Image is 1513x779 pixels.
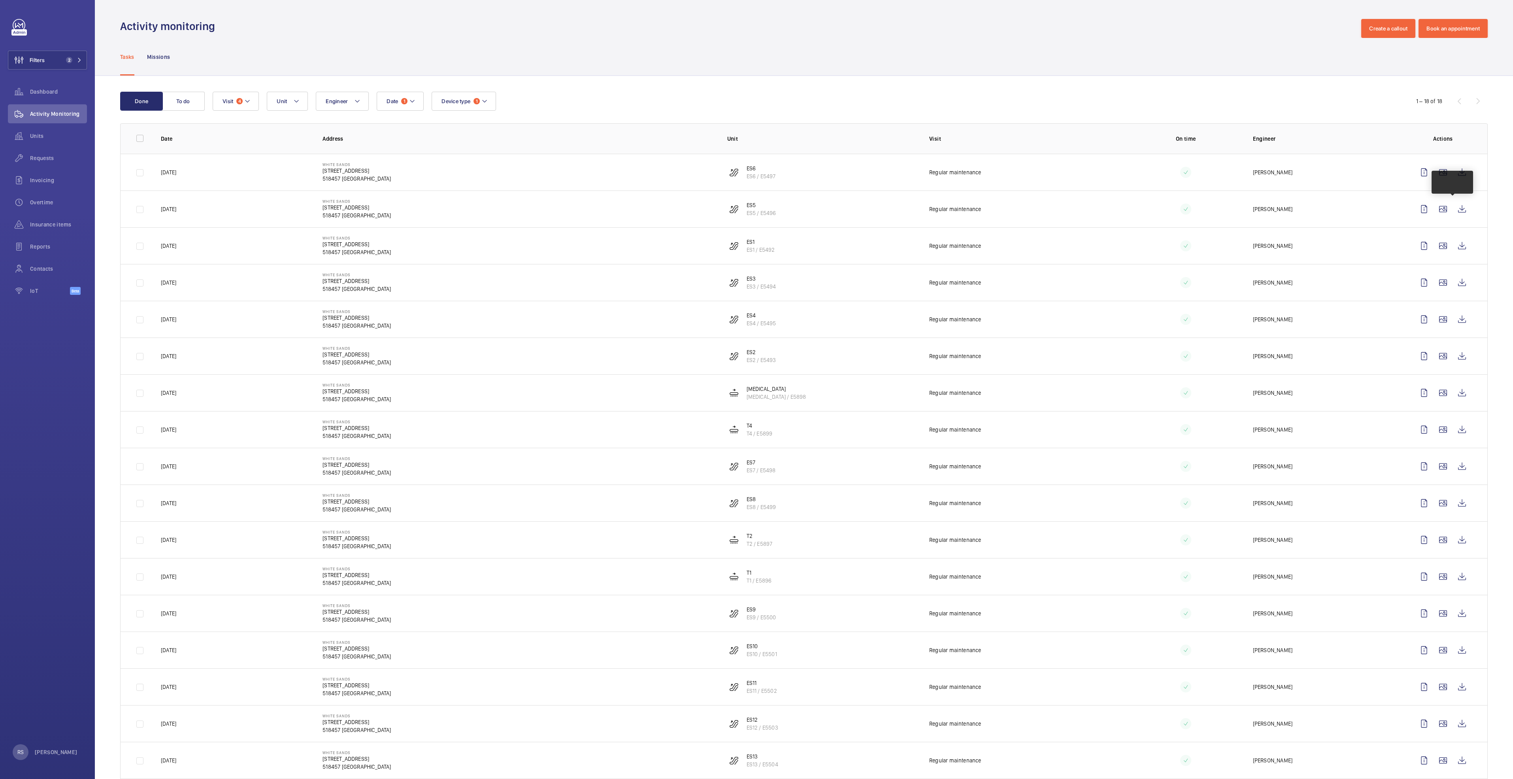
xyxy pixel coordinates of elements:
p: [STREET_ADDRESS] [323,498,391,506]
p: 518457 [GEOGRAPHIC_DATA] [323,248,391,256]
p: Regular maintenance [929,279,981,287]
p: T4 / E5899 [747,430,773,438]
p: [DATE] [161,720,176,728]
p: White Sands [323,383,391,387]
p: [DATE] [161,462,176,470]
p: [DATE] [161,646,176,654]
p: ES2 [747,348,776,356]
p: T2 [747,532,773,540]
img: moving_walk.svg [729,425,739,434]
p: [DATE] [161,426,176,434]
p: White Sands [323,677,391,681]
span: Device type [441,98,470,104]
p: [DATE] [161,279,176,287]
p: [STREET_ADDRESS] [323,718,391,726]
p: ES4 [747,311,776,319]
p: [MEDICAL_DATA] / E5898 [747,393,806,401]
p: [STREET_ADDRESS] [323,534,391,542]
p: [PERSON_NAME] [1253,279,1292,287]
p: [STREET_ADDRESS] [323,204,391,211]
img: escalator.svg [729,204,739,214]
p: T1 / E5896 [747,577,772,585]
p: [DATE] [161,609,176,617]
p: [PERSON_NAME] [1253,609,1292,617]
p: [DATE] [161,205,176,213]
p: White Sands [323,162,391,167]
p: Actions [1415,135,1471,143]
img: escalator.svg [729,682,739,692]
p: [STREET_ADDRESS] [323,314,391,322]
p: ES7 / E5498 [747,466,776,474]
p: White Sands [323,713,391,718]
p: ES11 / E5502 [747,687,777,695]
p: [STREET_ADDRESS] [323,755,391,763]
img: escalator.svg [729,756,739,765]
p: ES10 [747,642,777,650]
span: 1 [401,98,407,104]
span: Insurance items [30,221,87,228]
p: [PERSON_NAME] [1253,205,1292,213]
img: escalator.svg [729,645,739,655]
img: escalator.svg [729,351,739,361]
span: Contacts [30,265,87,273]
p: ES8 [747,495,776,503]
p: [PERSON_NAME] [1253,315,1292,323]
p: 518457 [GEOGRAPHIC_DATA] [323,653,391,660]
p: Regular maintenance [929,683,981,691]
p: Regular maintenance [929,352,981,360]
p: ES1 / E5492 [747,246,775,254]
p: Regular maintenance [929,168,981,176]
p: White Sands [323,566,391,571]
p: ES5 / E5496 [747,209,776,217]
p: [STREET_ADDRESS] [323,461,391,469]
span: 1 [474,98,480,104]
p: Regular maintenance [929,426,981,434]
p: T4 [747,422,773,430]
img: moving_walk.svg [729,535,739,545]
p: 518457 [GEOGRAPHIC_DATA] [323,322,391,330]
p: White Sands [323,640,391,645]
span: Overtime [30,198,87,206]
p: [STREET_ADDRESS] [323,571,391,579]
span: Activity Monitoring [30,110,87,118]
p: RS [17,748,24,756]
img: escalator.svg [729,609,739,618]
p: [PERSON_NAME] [35,748,77,756]
span: Beta [70,287,81,295]
p: ES12 / E5503 [747,724,778,732]
p: [PERSON_NAME] [1253,720,1292,728]
p: White Sands [323,456,391,461]
button: Create a callout [1361,19,1415,38]
p: 518457 [GEOGRAPHIC_DATA] [323,726,391,734]
span: Reports [30,243,87,251]
p: Regular maintenance [929,573,981,581]
span: Date [387,98,398,104]
p: ES7 [747,458,776,466]
p: ES6 / E5497 [747,172,776,180]
span: Filters [30,56,45,64]
p: ES4 / E5495 [747,319,776,327]
p: 518457 [GEOGRAPHIC_DATA] [323,395,391,403]
p: ES3 / E5494 [747,283,776,290]
p: Regular maintenance [929,756,981,764]
p: [STREET_ADDRESS] [323,424,391,432]
button: Unit [267,92,308,111]
p: Unit [727,135,917,143]
p: [PERSON_NAME] [1253,242,1292,250]
button: Device type1 [432,92,496,111]
p: ES11 [747,679,777,687]
p: [PERSON_NAME] [1253,536,1292,544]
p: [PERSON_NAME] [1253,683,1292,691]
p: ES3 [747,275,776,283]
p: On time [1132,135,1240,143]
span: Visit [223,98,233,104]
p: [STREET_ADDRESS] [323,277,391,285]
p: 518457 [GEOGRAPHIC_DATA] [323,211,391,219]
p: 518457 [GEOGRAPHIC_DATA] [323,689,391,697]
p: [MEDICAL_DATA] [747,385,806,393]
p: Missions [147,53,170,61]
p: Regular maintenance [929,205,981,213]
p: [PERSON_NAME] [1253,168,1292,176]
p: Visit [929,135,1119,143]
p: [DATE] [161,536,176,544]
